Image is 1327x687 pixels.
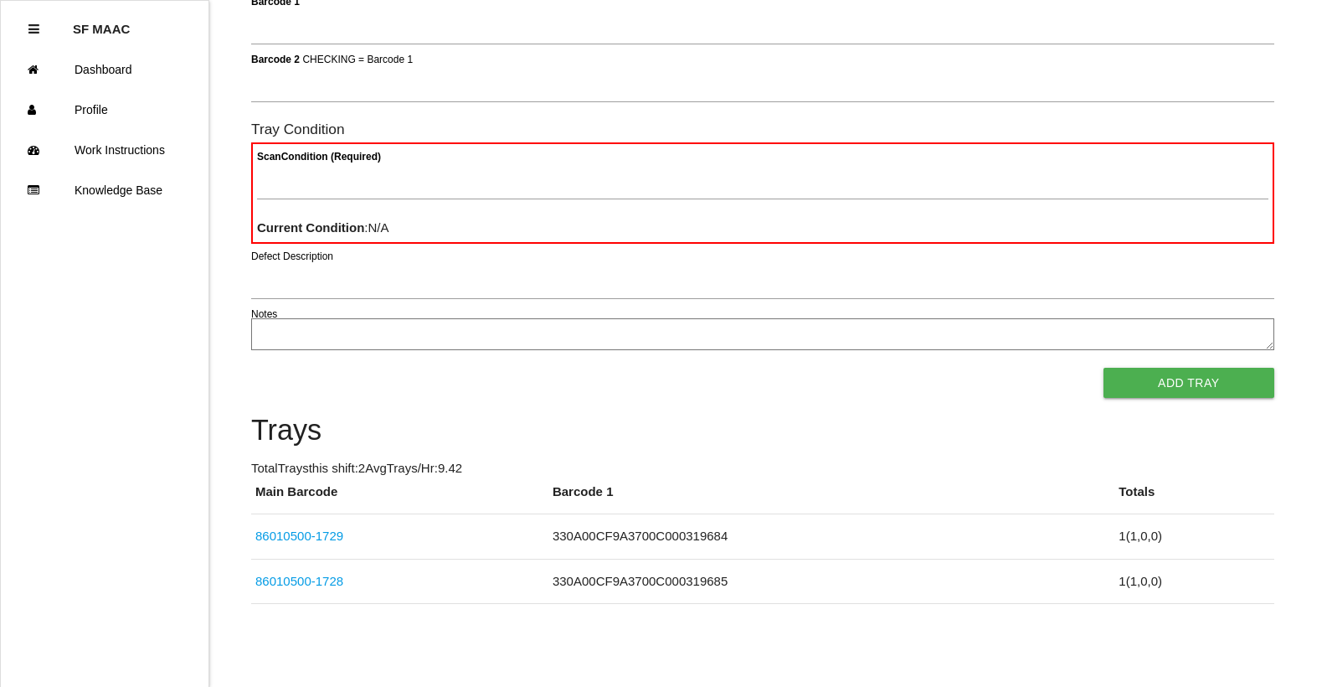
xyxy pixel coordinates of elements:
td: 330A00CF9A3700C000319685 [548,559,1114,604]
h6: Tray Condition [251,121,1274,137]
p: Total Trays this shift: 2 Avg Trays /Hr: 9.42 [251,459,1274,478]
td: 1 ( 1 , 0 , 0 ) [1114,559,1273,604]
a: Work Instructions [1,130,208,170]
td: 1 ( 1 , 0 , 0 ) [1114,514,1273,560]
span: : N/A [257,220,389,235]
a: 86010500-1728 [255,574,343,588]
label: Defect Description [251,249,333,264]
th: Main Barcode [251,483,548,514]
b: Barcode 2 [251,53,300,65]
a: Profile [1,90,208,130]
button: Add Tray [1103,368,1274,398]
th: Barcode 1 [548,483,1114,514]
label: Notes [251,307,277,322]
b: Scan Condition (Required) [257,151,381,163]
span: CHECKING = Barcode 1 [302,53,413,65]
h4: Trays [251,415,1274,447]
b: Current Condition [257,220,364,235]
a: Dashboard [1,49,208,90]
th: Totals [1114,483,1273,514]
td: 330A00CF9A3700C000319684 [548,514,1114,560]
a: Knowledge Base [1,170,208,210]
a: 86010500-1729 [255,529,343,543]
div: Close [28,9,39,49]
p: SF MAAC [73,9,130,36]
